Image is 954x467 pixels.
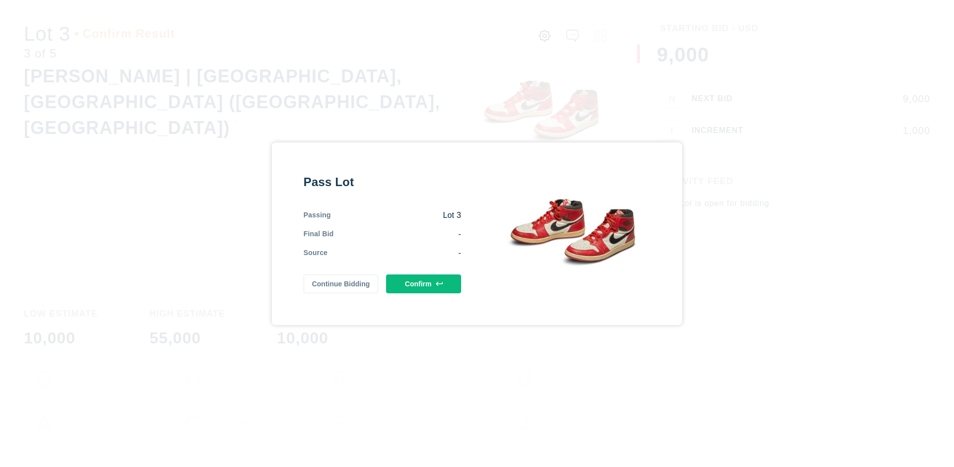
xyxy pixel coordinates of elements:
[327,248,461,259] div: -
[334,229,461,240] div: -
[304,210,331,221] div: Passing
[304,229,334,240] div: Final Bid
[304,274,379,293] button: Continue Bidding
[331,210,461,221] div: Lot 3
[304,174,461,190] div: Pass Lot
[304,248,328,259] div: Source
[386,274,461,293] button: Confirm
